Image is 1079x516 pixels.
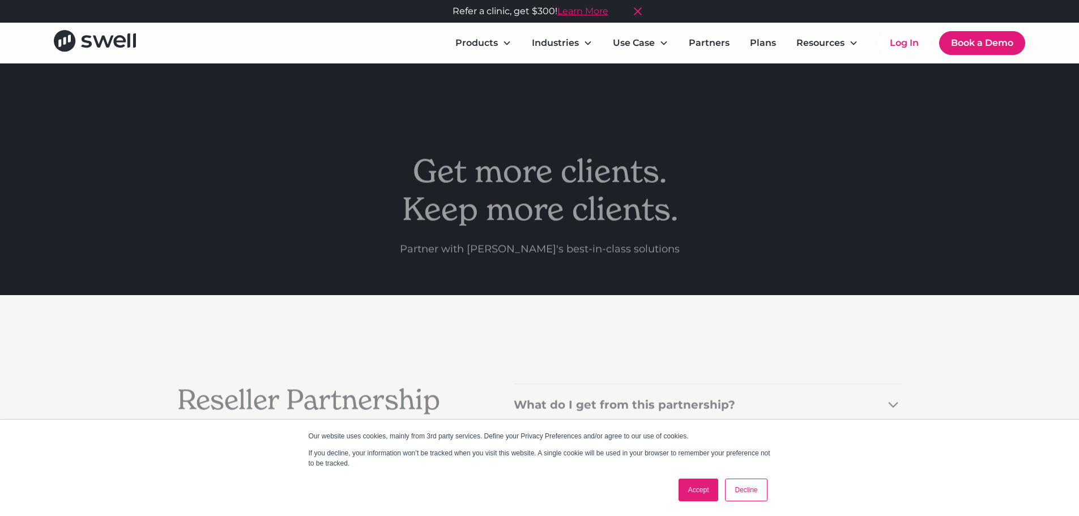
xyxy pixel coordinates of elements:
a: Book a Demo [939,31,1025,55]
p: Partner with [PERSON_NAME]'s best-in-class solutions [400,242,680,257]
div: Products [455,36,498,50]
a: Plans [741,32,785,54]
a: Partners [680,32,739,54]
div: Resources [787,32,867,54]
a: Log In [878,32,930,54]
div: What do I get from this partnership? [514,397,735,413]
div: Resources [796,36,845,50]
div: Industries [523,32,602,54]
div: Refer a clinic, get $300! [453,5,608,18]
a: Decline [725,479,767,501]
div: Use Case [613,36,655,50]
a: Accept [679,479,719,501]
h2: Reseller Partnership [177,384,468,417]
p: If you decline, your information won’t be tracked when you visit this website. A single cookie wi... [309,448,771,468]
div: Products [446,32,521,54]
div: Industries [532,36,579,50]
div: Use Case [604,32,677,54]
a: Learn More [557,5,608,18]
p: Our website uses cookies, mainly from 3rd party services. Define your Privacy Preferences and/or ... [309,431,771,441]
h1: Get more clients. Keep more clients. [400,152,680,228]
a: home [54,30,136,56]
